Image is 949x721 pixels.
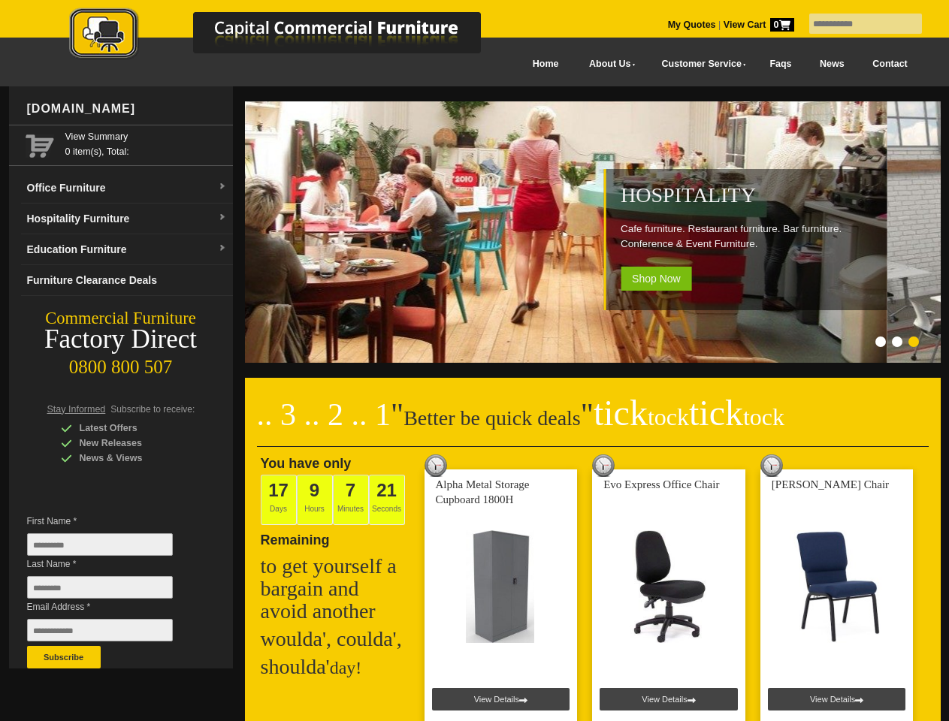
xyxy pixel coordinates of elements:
[333,475,369,525] span: Minutes
[261,526,330,548] span: Remaining
[218,244,227,253] img: dropdown
[621,184,879,207] h2: Hospitality
[770,18,794,32] span: 0
[21,234,233,265] a: Education Furnituredropdown
[330,658,362,677] span: day!
[47,404,106,415] span: Stay Informed
[592,454,615,477] img: tick tock deal clock
[594,393,784,433] span: tick tick
[9,308,233,329] div: Commercial Furniture
[27,599,195,614] span: Email Address *
[110,404,195,415] span: Subscribe to receive:
[721,20,793,30] a: View Cart0
[27,514,195,529] span: First Name *
[310,480,319,500] span: 9
[257,397,391,432] span: .. 3 .. 2 .. 1
[61,451,204,466] div: News & Views
[21,86,233,131] div: [DOMAIN_NAME]
[21,204,233,234] a: Hospitality Furnituredropdown
[218,213,227,222] img: dropdown
[346,480,355,500] span: 7
[268,480,289,500] span: 17
[425,454,447,477] img: tick tock deal clock
[218,183,227,192] img: dropdown
[27,619,173,641] input: Email Address *
[191,101,890,363] img: Hospitality
[743,403,784,430] span: tock
[573,47,645,81] a: About Us
[261,555,411,623] h2: to get yourself a bargain and avoid another
[621,267,692,291] span: Shop Now
[297,475,333,525] span: Hours
[760,454,783,477] img: tick tock deal clock
[376,480,397,500] span: 21
[908,336,919,347] li: Page dot 3
[645,47,755,81] a: Customer Service
[27,646,101,668] button: Subscribe
[261,656,411,679] h2: shoulda'
[27,557,195,572] span: Last Name *
[581,397,784,432] span: "
[756,47,806,81] a: Faqs
[261,475,297,525] span: Days
[892,336,902,347] li: Page dot 2
[261,628,411,650] h2: woulda', coulda',
[391,397,403,432] span: "
[21,265,233,296] a: Furniture Clearance Deals
[648,403,689,430] span: tock
[28,8,554,67] a: Capital Commercial Furniture Logo
[875,336,886,347] li: Page dot 1
[805,47,858,81] a: News
[621,222,879,252] p: Cafe furniture. Restaurant furniture. Bar furniture. Conference & Event Furniture.
[257,402,929,447] h2: Better be quick deals
[724,20,794,30] strong: View Cart
[9,349,233,378] div: 0800 800 507
[27,576,173,599] input: Last Name *
[27,533,173,556] input: First Name *
[261,456,352,471] span: You have only
[668,20,716,30] a: My Quotes
[9,329,233,350] div: Factory Direct
[28,8,554,62] img: Capital Commercial Furniture Logo
[21,173,233,204] a: Office Furnituredropdown
[61,421,204,436] div: Latest Offers
[65,129,227,144] a: View Summary
[858,47,921,81] a: Contact
[61,436,204,451] div: New Releases
[369,475,405,525] span: Seconds
[65,129,227,157] span: 0 item(s), Total:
